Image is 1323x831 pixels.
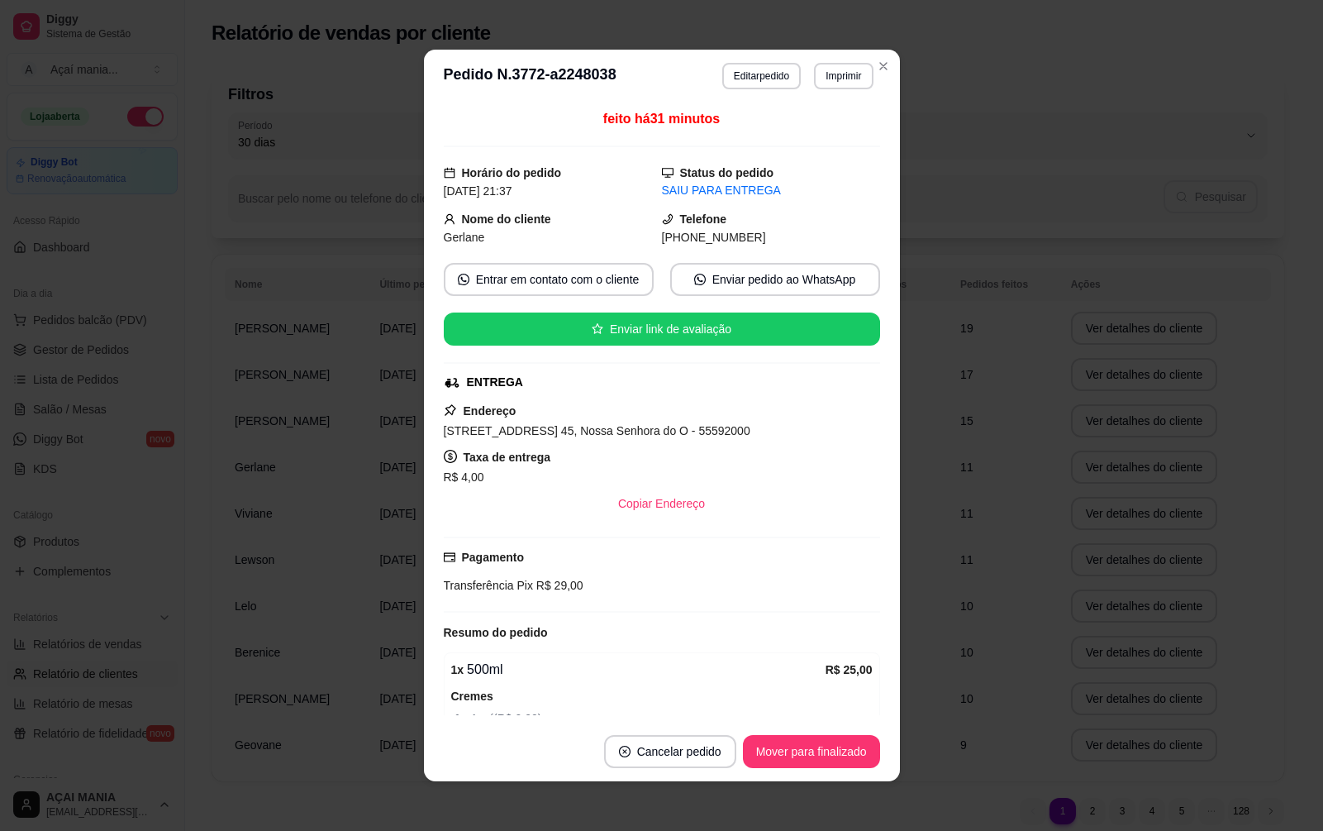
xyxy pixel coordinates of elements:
span: credit-card [444,552,455,563]
span: [DATE] 21:37 [444,184,512,198]
span: pushpin [444,404,457,417]
button: whats-appEntrar em contato com o cliente [444,263,654,296]
span: R$ 4,00 [444,470,484,484]
span: whats-app [458,274,469,285]
button: whats-appEnviar pedido ao WhatsApp [670,263,880,296]
button: Close [870,53,897,79]
button: starEnviar link de avaliação [444,313,880,346]
span: Transferência Pix [444,579,533,592]
span: Gerlane [444,231,485,244]
strong: Status do pedido [680,166,774,179]
span: calendar [444,167,455,179]
h3: Pedido N. 3772-a2248038 [444,63,616,89]
span: [PHONE_NUMBER] [662,231,766,244]
span: phone [662,213,673,225]
strong: Taxa de entrega [464,451,551,464]
button: Copiar Endereço [605,487,718,520]
span: Açaí ( R$ 0,00 ) [454,709,873,728]
span: star [592,323,603,335]
span: desktop [662,167,673,179]
strong: Pagamento [462,551,524,564]
strong: 1 x [451,663,464,676]
strong: R$ 25,00 [826,663,873,676]
span: feito há 31 minutos [603,112,720,126]
strong: Horário do pedido [462,166,562,179]
button: close-circleCancelar pedido [604,735,736,768]
strong: Nome do cliente [462,213,551,226]
button: Imprimir [814,63,873,89]
span: user [444,213,455,225]
strong: Endereço [464,404,516,418]
span: R$ 29,00 [533,579,583,592]
span: whats-app [694,274,706,285]
strong: Cremes [451,690,493,703]
button: Editarpedido [722,63,801,89]
span: dollar [444,450,457,463]
strong: Telefone [680,213,727,226]
span: close-circle [619,746,631,757]
div: 500ml [451,660,826,680]
span: [STREET_ADDRESS] 45, Nossa Senhora do O - 55592000 [444,424,750,437]
button: Mover para finalizado [743,735,880,768]
strong: Resumo do pedido [444,626,548,639]
strong: 1 x [454,712,470,725]
div: SAIU PARA ENTREGA [662,182,880,199]
div: ENTREGA [467,374,523,391]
